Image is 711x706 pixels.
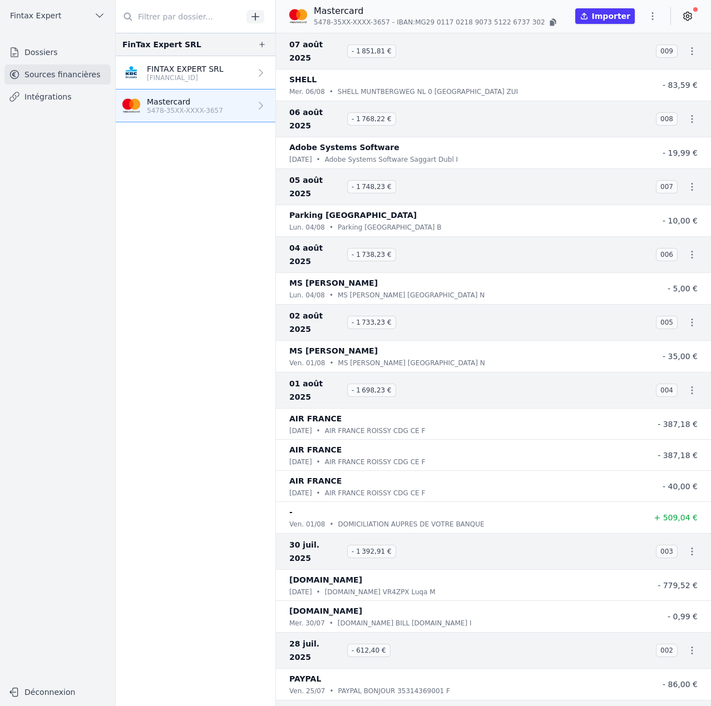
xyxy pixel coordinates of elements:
div: • [329,685,333,697]
p: [FINANCIAL_ID] [147,73,224,82]
p: [DATE] [289,586,312,598]
a: Sources financières [4,64,111,84]
div: • [317,586,320,598]
div: • [317,425,320,436]
span: 009 [656,44,678,58]
div: FinTax Expert SRL [122,38,201,51]
span: - 387,18 € [658,420,698,429]
p: MS [PERSON_NAME] [289,344,378,357]
span: Fintax Expert [10,10,61,21]
p: Parking [GEOGRAPHIC_DATA] [289,208,417,222]
p: [DATE] [289,456,312,468]
p: FINTAX EXPERT SRL [147,63,224,74]
p: Mastercard [147,96,223,107]
p: SHELL [289,73,317,86]
p: [DATE] [289,488,312,499]
div: • [329,290,333,301]
div: • [329,519,333,530]
span: - 0,99 € [668,612,698,621]
span: - 387,18 € [658,451,698,460]
span: IBAN: MG29 0117 0218 9073 5122 6737 302 [397,18,545,27]
span: 04 août 2025 [289,241,343,268]
a: FINTAX EXPERT SRL [FINANCIAL_ID] [116,56,275,90]
span: 006 [656,248,678,261]
p: ven. 25/07 [289,685,325,697]
p: Adobe Systems Software Saggart Dubl I [325,154,458,165]
button: Fintax Expert [4,7,111,24]
p: - [289,505,293,519]
span: - 35,00 € [663,352,698,361]
span: - 612,40 € [347,644,391,657]
p: 5478-35XX-XXXX-3657 [147,106,223,115]
span: - 1 768,22 € [347,112,396,126]
p: [DOMAIN_NAME] VR4ZPX Luqa M [325,586,436,598]
span: - 1 392,91 € [347,545,396,558]
p: [DOMAIN_NAME] [289,604,362,618]
span: - 83,59 € [663,81,698,90]
span: 06 août 2025 [289,106,343,132]
p: mer. 30/07 [289,618,325,629]
p: mer. 06/08 [289,86,325,97]
p: MS [PERSON_NAME] [GEOGRAPHIC_DATA] N [338,290,485,301]
span: - 10,00 € [663,216,698,225]
span: 5478-35XX-XXXX-3657 [314,18,390,27]
img: imageedit_2_6530439554.png [289,7,307,25]
input: Filtrer par dossier... [116,7,243,27]
div: • [329,618,333,629]
p: [DATE] [289,425,312,436]
span: 002 [656,644,678,657]
p: MS [PERSON_NAME] [GEOGRAPHIC_DATA] N [338,357,485,369]
span: - 779,52 € [658,581,698,590]
p: ven. 01/08 [289,519,325,530]
button: Déconnexion [4,683,111,701]
div: • [317,488,320,499]
p: Adobe Systems Software [289,141,399,154]
p: lun. 04/08 [289,290,325,301]
p: PAYPAL BONJOUR 35314369001 F [338,685,450,697]
div: • [329,222,333,233]
p: MS [PERSON_NAME] [289,276,378,290]
span: 02 août 2025 [289,309,343,336]
span: - 1 738,23 € [347,248,396,261]
span: 30 juil. 2025 [289,538,343,565]
p: PAYPAL [289,672,321,685]
p: ven. 01/08 [289,357,325,369]
p: AIR FRANCE ROISSY CDG CE F [325,425,426,436]
p: AIR FRANCE [289,443,342,456]
span: - 1 733,23 € [347,316,396,329]
p: [DOMAIN_NAME] [289,573,362,586]
span: 007 [656,180,678,193]
div: • [329,357,333,369]
img: imageedit_2_6530439554.png [122,97,140,115]
div: • [329,86,333,97]
p: Parking [GEOGRAPHIC_DATA] B [338,222,442,233]
span: 07 août 2025 [289,38,343,64]
button: Importer [575,8,635,24]
span: + 509,04 € [654,513,698,522]
p: DOMICILIATION AUPRES DE VOTRE BANQUE [338,519,485,530]
span: 004 [656,384,678,397]
p: AIR FRANCE ROISSY CDG CE F [325,456,426,468]
span: - 5,00 € [668,284,698,293]
span: - [392,18,394,27]
p: Mastercard [314,4,559,18]
p: lun. 04/08 [289,222,325,233]
span: - 86,00 € [663,680,698,689]
span: 28 juil. 2025 [289,637,343,664]
p: AIR FRANCE ROISSY CDG CE F [325,488,426,499]
img: KBC_BRUSSELS_KREDBEBB.png [122,64,140,82]
div: • [317,154,320,165]
span: - 19,99 € [663,148,698,157]
a: Dossiers [4,42,111,62]
a: Intégrations [4,87,111,107]
span: 05 août 2025 [289,173,343,200]
p: AIR FRANCE [289,474,342,488]
span: 003 [656,545,678,558]
span: 005 [656,316,678,329]
a: Mastercard 5478-35XX-XXXX-3657 [116,90,275,122]
p: [DOMAIN_NAME] BILL [DOMAIN_NAME] I [338,618,472,629]
div: • [317,456,320,468]
span: 008 [656,112,678,126]
p: AIR FRANCE [289,412,342,425]
p: [DATE] [289,154,312,165]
